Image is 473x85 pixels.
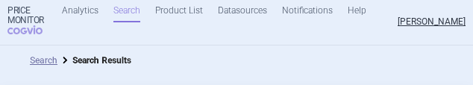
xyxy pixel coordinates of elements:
[7,6,51,39] a: Price MonitorCOGVIO
[7,6,51,25] strong: Price Monitor
[72,55,131,66] strong: Search Results
[7,25,51,34] span: COGVIO
[30,55,57,66] a: Search
[30,53,57,68] li: Search
[57,53,131,68] li: Search Results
